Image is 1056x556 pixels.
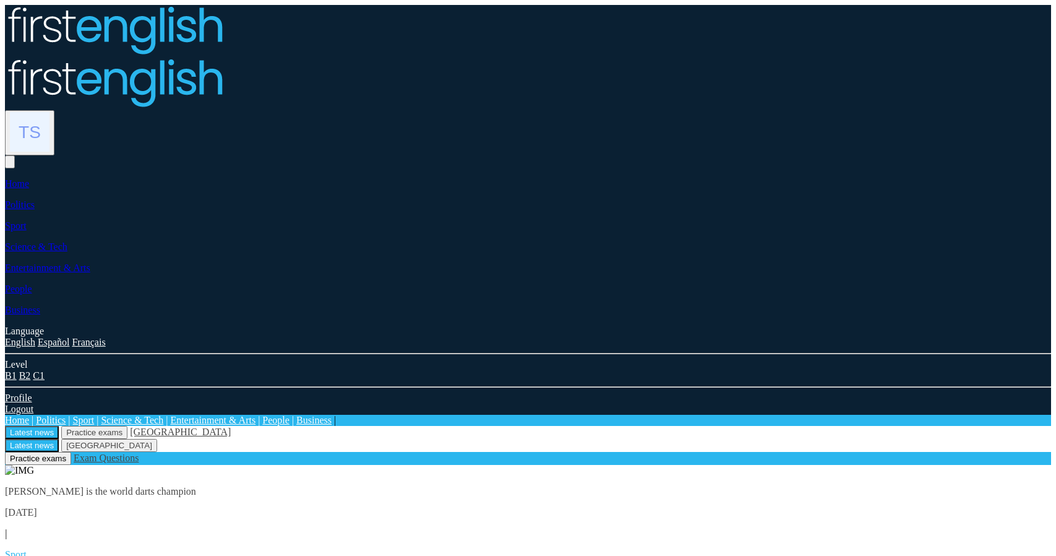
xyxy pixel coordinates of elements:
a: Politics [5,199,35,210]
p: [PERSON_NAME] is the world darts champion [5,486,1051,497]
img: IMG [5,465,34,476]
a: Español [38,337,70,347]
div: Language [5,326,1051,337]
a: People [5,284,32,294]
a: Logout [5,404,33,414]
button: Latest news [5,426,59,439]
span: | [166,415,168,425]
a: Français [72,337,105,347]
a: Sport [5,220,27,231]
span: | [68,415,70,425]
a: Science & Tech [5,241,67,252]
b: | [5,528,7,539]
a: English [5,337,35,347]
a: Entertainment & Arts [5,263,90,273]
a: Science & Tech [101,415,163,425]
a: Politics [36,415,66,425]
div: Level [5,359,1051,370]
img: Tom Sharp [10,112,49,152]
button: Practice exams [61,426,127,439]
a: Exam Questions [74,453,139,463]
button: Practice exams [5,452,71,465]
button: Latest news [5,439,59,452]
img: Logo [5,58,223,108]
a: B1 [5,370,17,381]
a: Sport [73,415,95,425]
a: B2 [19,370,31,381]
button: [GEOGRAPHIC_DATA] [61,439,157,452]
span: | [258,415,260,425]
a: Business [5,305,40,315]
span: | [97,415,98,425]
span: | [32,415,33,425]
a: Business [296,415,332,425]
a: Home [5,178,29,189]
a: Profile [5,393,32,403]
a: Logo [5,58,1051,110]
span: | [292,415,294,425]
a: Entertainment & Arts [170,415,255,425]
a: Home [5,415,29,425]
a: C1 [33,370,45,381]
span: | [334,415,336,425]
a: People [262,415,290,425]
p: [DATE] [5,507,1051,518]
a: [GEOGRAPHIC_DATA] [130,427,231,437]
